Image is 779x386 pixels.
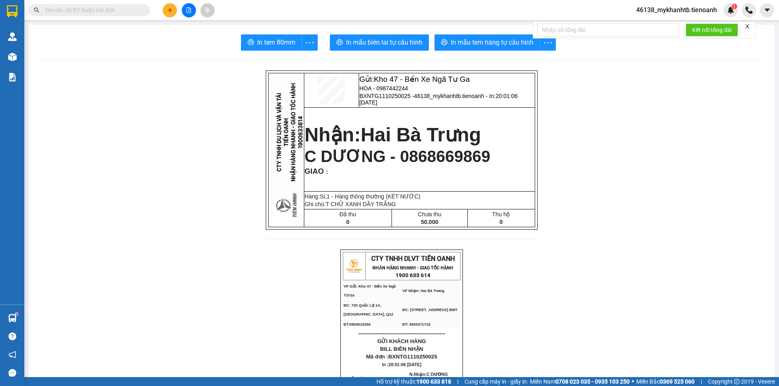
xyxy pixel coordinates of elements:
[344,376,408,381] span: N.Gửi:
[305,124,481,145] strong: Nhận:
[530,377,630,386] span: Miền Nam
[344,322,370,326] span: ĐT:0903515330
[359,93,518,106] span: 20:01:06 [DATE]
[374,75,470,83] span: Kho 47 - Bến Xe Ngã Tư Ga
[686,23,738,36] button: Kết nối tổng đài
[435,34,540,51] button: printerIn mẫu tem hàng tự cấu hình
[372,265,453,271] strong: NHẬN HÀNG NHANH - GIAO TỐC HÀNH
[357,376,366,381] span: HÓA
[305,147,491,165] span: C DƯƠNG - 0868669869
[380,346,424,352] span: BILL BIÊN NHẬN
[324,168,328,175] span: :
[660,378,695,385] strong: 0369 525 060
[7,5,17,17] img: logo-vxr
[393,376,408,381] span: CCCD:
[301,34,318,51] button: more
[745,23,750,29] span: close
[9,351,16,358] span: notification
[537,23,679,36] input: Nhập số tổng đài
[764,6,771,14] span: caret-down
[451,37,534,47] span: In mẫu tem hàng tự cấu hình
[305,193,421,200] span: Hàng:SL
[359,75,470,83] span: Gửi:
[492,211,510,218] span: Thu hộ
[402,289,444,293] span: VP Nhận: Hai Bà Trưng
[15,313,18,315] sup: 1
[409,372,452,386] span: C DƯƠNG -
[327,193,420,200] span: 1 - Hàng thông thường (KÉT NƯỚC)
[416,378,451,385] strong: 1900 633 818
[8,73,17,81] img: solution-icon
[182,3,196,17] button: file-add
[727,6,734,14] img: icon-new-feature
[9,333,16,340] span: question-circle
[555,378,630,385] strong: 0708 023 035 - 0935 103 250
[330,34,429,51] button: printerIn mẫu biên lai tự cấu hình
[402,308,458,312] span: ĐC: [STREET_ADDRESS] BMT
[358,330,445,337] span: ----------------------------------------------
[636,377,695,386] span: Miền Bắc
[344,303,394,316] span: ĐC: 720 Quốc Lộ 1A, [GEOGRAPHIC_DATA], Q12
[465,377,528,386] span: Cung cấp máy in - giấy in:
[540,34,556,51] button: more
[186,7,192,13] span: file-add
[457,377,458,386] span: |
[418,211,441,218] span: Chưa thu
[734,379,740,384] span: copyright
[257,37,295,47] span: In tem 80mm
[632,380,634,383] span: ⚪️
[305,201,396,207] span: Ghi chú:
[8,53,17,61] img: warehouse-icon
[388,354,437,360] span: BXNTG1110250025
[499,219,503,225] span: 0
[377,338,426,344] span: GỬI KHÁCH HÀNG
[361,124,481,145] span: Hai Bà Trưng
[200,3,215,17] button: aim
[344,256,364,276] img: logo
[371,255,455,262] span: CTY TNHH DLVT TIẾN OANH
[204,7,210,13] span: aim
[421,219,438,225] span: 50.000
[733,4,736,9] span: 1
[346,219,349,225] span: 0
[389,362,422,367] span: 20:01:06 [DATE]
[305,167,324,175] span: GIAO
[241,34,302,51] button: printerIn tem 80mm
[732,4,737,9] sup: 1
[359,93,518,106] span: BXNTG1110250025 -
[359,93,518,106] span: 46138_mykhanhtb.tienoanh - In:
[366,376,408,381] span: -
[692,26,732,34] span: Kết nối tổng đài
[409,372,452,386] span: N.Nhận:
[760,3,774,17] button: caret-down
[163,3,177,17] button: plus
[9,369,16,377] span: message
[745,6,753,14] img: phone-icon
[326,201,396,207] span: T CHỮ XANH DÂY TRẮNG
[540,38,555,48] span: more
[336,39,343,47] span: printer
[167,7,173,13] span: plus
[368,376,409,381] span: 0987442244.
[340,211,356,218] span: Đã thu
[366,354,437,360] span: Mã đơn :
[344,284,396,297] span: VP Gửi: Kho 47 - Bến Xe Ngã Tư Ga
[247,39,254,47] span: printer
[346,37,422,47] span: In mẫu biên lai tự cấu hình
[8,314,17,322] img: warehouse-icon
[441,39,448,47] span: printer
[701,377,702,386] span: |
[382,362,422,367] span: In :
[396,272,430,278] strong: 1900 633 614
[402,322,430,326] span: ĐT: 0935371718
[34,7,39,13] span: search
[45,6,140,15] input: Tìm tên, số ĐT hoặc mã đơn
[359,85,408,92] span: HÓA - 0987442244
[377,377,451,386] span: Hỗ trợ kỹ thuật:
[8,32,17,41] img: warehouse-icon
[302,38,317,48] span: more
[630,5,723,15] span: 46138_mykhanhtb.tienoanh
